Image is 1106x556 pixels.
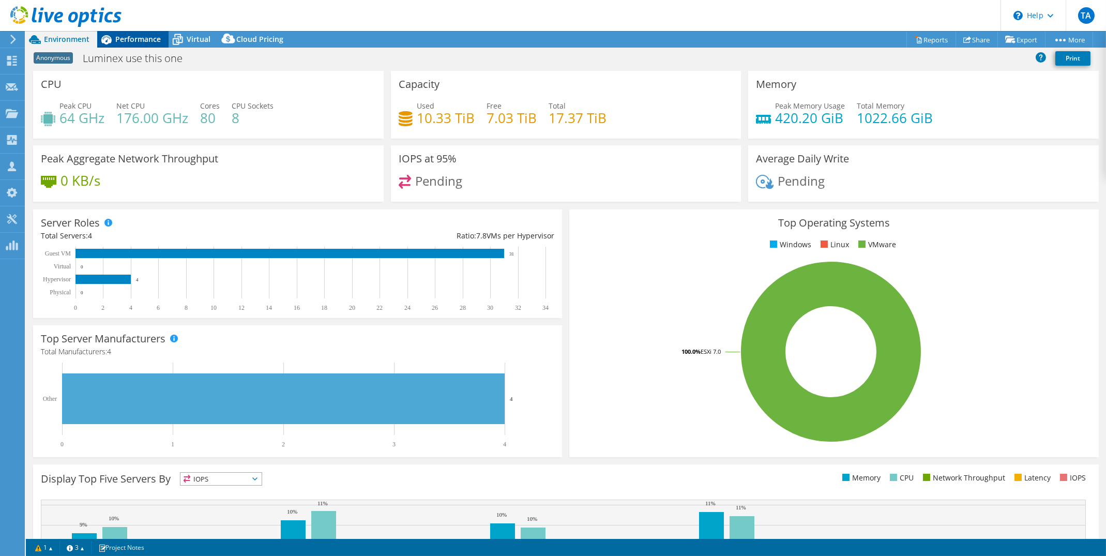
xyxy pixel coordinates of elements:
[1055,51,1090,66] a: Print
[34,52,73,64] span: Anonymous
[417,112,475,124] h4: 10.33 TiB
[857,112,933,124] h4: 1022.66 GiB
[81,264,83,269] text: 0
[41,346,554,357] h4: Total Manufacturers:
[185,304,188,311] text: 8
[856,239,896,250] li: VMware
[756,79,796,90] h3: Memory
[44,34,89,44] span: Environment
[775,101,845,111] span: Peak Memory Usage
[107,347,111,356] span: 4
[136,277,139,282] text: 4
[45,250,71,257] text: Guest VM
[116,101,145,111] span: Net CPU
[701,348,721,355] tspan: ESXi 7.0
[266,304,272,311] text: 14
[756,153,849,164] h3: Average Daily Write
[487,304,493,311] text: 30
[41,217,100,229] h3: Server Roles
[487,101,502,111] span: Free
[1013,11,1023,20] svg: \n
[487,112,537,124] h4: 7.03 TiB
[542,304,549,311] text: 34
[376,304,383,311] text: 22
[476,231,487,241] span: 7.8
[59,101,92,111] span: Peak CPU
[818,239,849,250] li: Linux
[236,34,283,44] span: Cloud Pricing
[59,112,104,124] h4: 64 GHz
[28,541,60,554] a: 1
[41,153,218,164] h3: Peak Aggregate Network Throughput
[109,515,119,521] text: 10%
[317,500,328,506] text: 11%
[80,521,87,528] text: 9%
[321,304,327,311] text: 18
[81,290,83,295] text: 0
[415,172,462,189] span: Pending
[399,153,457,164] h3: IOPS at 95%
[115,34,161,44] span: Performance
[906,32,956,48] a: Reports
[129,304,132,311] text: 4
[840,472,881,484] li: Memory
[399,79,440,90] h3: Capacity
[294,304,300,311] text: 16
[200,101,220,111] span: Cores
[60,441,64,448] text: 0
[232,112,274,124] h4: 8
[50,289,71,296] text: Physical
[282,441,285,448] text: 2
[1045,32,1093,48] a: More
[549,101,566,111] span: Total
[74,304,77,311] text: 0
[101,304,104,311] text: 2
[857,101,904,111] span: Total Memory
[496,512,507,518] text: 10%
[404,304,411,311] text: 24
[41,79,62,90] h3: CPU
[43,395,57,402] text: Other
[705,500,716,506] text: 11%
[577,217,1090,229] h3: Top Operating Systems
[43,276,71,283] text: Hypervisor
[767,239,811,250] li: Windows
[298,230,555,242] div: Ratio: VMs per Hypervisor
[775,112,845,124] h4: 420.20 GiB
[60,175,100,186] h4: 0 KB/s
[41,230,298,242] div: Total Servers:
[116,112,188,124] h4: 176.00 GHz
[432,304,438,311] text: 26
[460,304,466,311] text: 28
[417,101,434,111] span: Used
[887,472,914,484] li: CPU
[778,172,825,189] span: Pending
[509,251,514,257] text: 31
[527,516,537,522] text: 10%
[157,304,160,311] text: 6
[549,112,607,124] h4: 17.37 TiB
[180,473,262,485] span: IOPS
[681,348,701,355] tspan: 100.0%
[238,304,245,311] text: 12
[210,304,217,311] text: 10
[1057,472,1086,484] li: IOPS
[1078,7,1095,24] span: TA
[232,101,274,111] span: CPU Sockets
[736,504,746,510] text: 11%
[503,441,506,448] text: 4
[392,441,396,448] text: 3
[187,34,210,44] span: Virtual
[54,263,71,270] text: Virtual
[59,541,92,554] a: 3
[287,508,297,515] text: 10%
[920,472,1005,484] li: Network Throughput
[515,304,521,311] text: 32
[200,112,220,124] h4: 80
[510,396,513,402] text: 4
[78,53,199,64] h1: Luminex use this one
[1012,472,1051,484] li: Latency
[171,441,174,448] text: 1
[91,541,151,554] a: Project Notes
[997,32,1046,48] a: Export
